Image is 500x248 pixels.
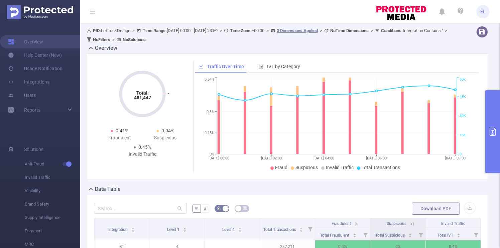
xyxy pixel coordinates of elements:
span: Fraudulent [332,221,351,226]
i: icon: caret-up [299,227,303,229]
span: > [110,37,117,42]
span: > [130,28,137,33]
div: Sort [299,227,303,231]
tspan: 45K [460,95,466,99]
i: icon: caret-up [353,232,357,234]
h2: Overview [95,44,117,52]
span: Supply Intelligence [25,211,80,224]
i: icon: caret-down [408,235,412,237]
tspan: 481,447 [134,95,151,100]
tspan: [DATE] 04:00 [314,156,334,160]
span: Suspicious [387,221,406,226]
span: > [369,28,375,33]
span: Integration [108,227,129,232]
span: Level 4 [222,227,236,232]
span: Fraud [275,165,287,170]
tspan: 60K [460,78,466,82]
div: Sort [131,227,135,231]
input: Search... [94,203,187,214]
tspan: [DATE] 09:00 [445,156,466,160]
i: icon: caret-down [299,229,303,231]
span: Total IVT [437,233,454,238]
tspan: Total: [136,90,149,96]
i: icon: caret-up [238,227,242,229]
i: Filter menu [361,229,370,240]
img: Protected Media [7,5,73,19]
i: icon: caret-up [131,227,135,229]
span: 0.04% [161,128,174,133]
div: Sort [408,232,412,236]
span: Total Suspicious [375,233,406,238]
span: > [443,28,449,33]
div: Sort [183,227,187,231]
i: Filter menu [305,218,315,240]
tspan: 15K [460,133,466,137]
span: 0.41% [116,128,128,133]
span: Solutions [24,143,43,156]
span: Reports [24,107,40,113]
span: Passport [25,224,80,238]
span: Total Fraudulent [320,233,350,238]
i: icon: bar-chart [259,64,263,69]
a: Help Center (New) [8,48,62,62]
div: Sort [238,227,242,231]
i: Filter menu [416,229,425,240]
a: Users [8,89,36,102]
i: icon: caret-up [183,227,186,229]
span: LeftrockDesign [DATE] 00:00 - [DATE] 23:59 +00:00 [87,28,449,42]
div: Sort [353,232,357,236]
div: Invalid Traffic [120,151,165,158]
i: icon: table [243,206,247,210]
div: Sort [457,232,461,236]
i: icon: caret-down [457,235,460,237]
tspan: 30K [460,114,466,118]
i: Filter menu [471,229,481,240]
span: > [264,28,271,33]
button: Download PDF [412,203,460,215]
i: icon: bg-colors [217,206,221,210]
h2: Data Table [95,185,121,193]
i: icon: caret-down [131,229,135,231]
i: icon: line-chart [199,64,203,69]
i: icon: caret-down [238,229,242,231]
span: Total Transactions [362,165,400,170]
tspan: 0% [210,152,214,156]
span: Invalid Traffic [25,171,80,184]
b: No Filters [93,37,110,42]
i: icon: caret-up [457,232,460,234]
i: icon: user [87,28,93,33]
b: Time Zone: [230,28,252,33]
a: Integrations [8,75,49,89]
span: > [218,28,224,33]
i: icon: caret-down [183,229,186,231]
tspan: 0 [460,152,462,156]
span: EL [480,5,486,18]
i: icon: caret-down [353,235,357,237]
b: No Time Dimensions [330,28,369,33]
tspan: 0.3% [207,110,214,114]
span: # [204,206,207,211]
span: Suspicious [295,165,318,170]
span: % [195,206,198,211]
span: 0.45% [138,144,151,150]
i: icon: caret-up [408,232,412,234]
a: Reports [24,103,40,117]
span: Traffic Over Time [207,64,244,69]
span: Integration Contains '' [381,28,443,33]
div: Fraudulent [97,134,142,141]
a: Usage Notification [8,62,62,75]
a: Overview [8,35,43,48]
u: 3 Dimensions Applied [277,28,318,33]
tspan: [DATE] 02:00 [261,156,282,160]
tspan: [DATE] 00:00 [209,156,229,160]
span: Visibility [25,184,80,198]
span: Brand Safety [25,198,80,211]
tspan: 0.54% [205,78,214,82]
b: PID: [93,28,101,33]
tspan: [DATE] 06:00 [366,156,387,160]
span: IVT by Category [267,64,300,69]
b: No Solutions [123,37,146,42]
span: Invalid Traffic [326,165,354,170]
b: Conditions : [381,28,403,33]
span: > [318,28,324,33]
